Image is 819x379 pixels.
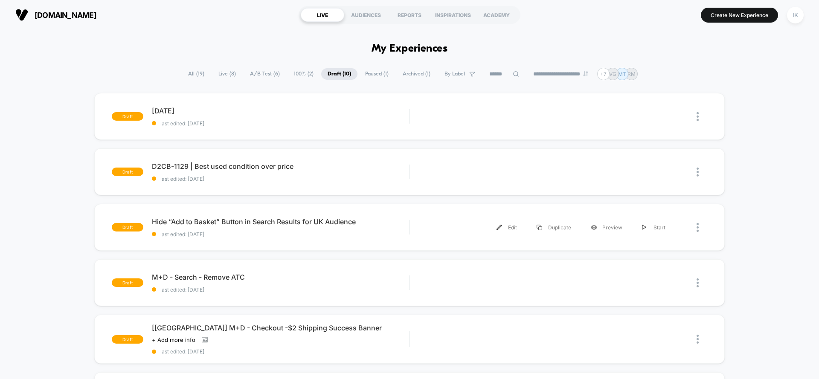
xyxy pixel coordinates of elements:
span: By Label [444,71,465,77]
button: Create New Experience [701,8,778,23]
div: AUDIENCES [344,8,388,22]
span: draft [112,112,143,121]
img: close [697,278,699,287]
p: MT [618,71,626,77]
img: end [583,71,588,76]
div: INSPIRATIONS [431,8,475,22]
div: Start [632,218,675,237]
div: LIVE [301,8,344,22]
img: menu [537,225,542,230]
img: Visually logo [15,9,28,21]
span: last edited: [DATE] [152,231,409,237]
button: IK [784,6,806,24]
span: last edited: [DATE] [152,348,409,355]
div: ACADEMY [475,8,518,22]
span: last edited: [DATE] [152,286,409,293]
span: Live ( 8 ) [212,68,242,80]
img: menu [497,225,502,230]
p: VG [609,71,616,77]
img: close [697,112,699,121]
div: Edit [487,218,527,237]
span: [DATE] [152,107,409,115]
span: M+D - Search - Remove ATC [152,273,409,281]
div: + 7 [597,68,610,80]
span: draft [112,335,143,344]
span: draft [112,168,143,176]
span: Draft ( 10 ) [321,68,357,80]
div: REPORTS [388,8,431,22]
span: [DOMAIN_NAME] [35,11,96,20]
div: Duplicate [527,218,581,237]
span: last edited: [DATE] [152,176,409,182]
span: + Add more info [152,336,195,343]
span: Hide “Add to Basket” Button in Search Results for UK Audience [152,217,409,226]
span: last edited: [DATE] [152,120,409,127]
span: draft [112,223,143,231]
img: close [697,223,699,232]
span: Paused ( 1 ) [359,68,395,80]
span: A/B Test ( 6 ) [244,68,286,80]
span: Archived ( 1 ) [396,68,437,80]
p: RM [627,71,636,77]
button: [DOMAIN_NAME] [13,8,99,22]
span: draft [112,278,143,287]
div: Preview [581,218,632,237]
img: menu [642,225,646,230]
div: IK [787,7,804,23]
span: 100% ( 2 ) [288,68,320,80]
img: close [697,335,699,344]
span: All ( 19 ) [182,68,211,80]
span: D2CB-1129 | Best used condition over price [152,162,409,171]
span: [[GEOGRAPHIC_DATA]] M+D - Checkout -$2 Shipping Success Banner [152,324,409,332]
h1: My Experiences [372,43,448,55]
img: close [697,168,699,176]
